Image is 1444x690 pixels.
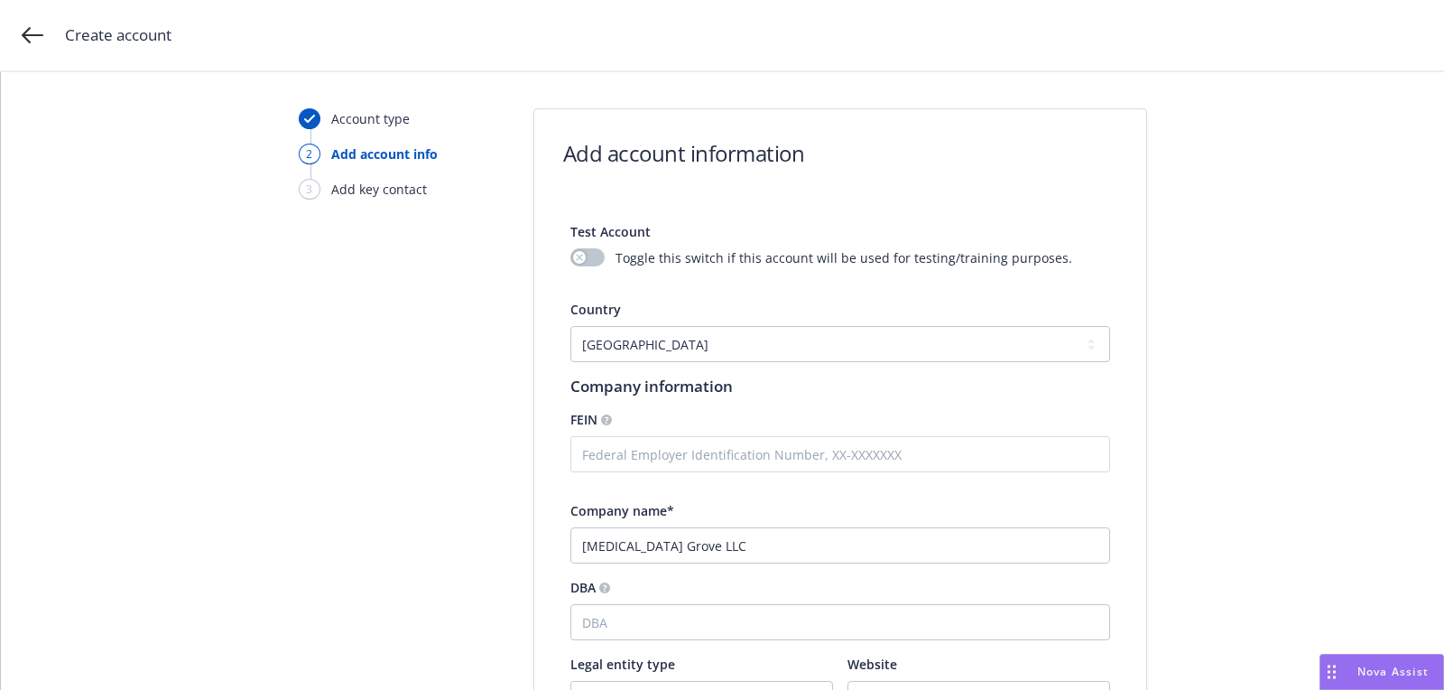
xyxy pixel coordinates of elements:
h1: Add account information [563,138,805,168]
div: Add key contact [331,180,427,199]
button: Nova Assist [1319,654,1444,690]
div: ; [1,72,1444,690]
span: Legal entity type [570,656,675,673]
span: Nova Assist [1357,664,1429,679]
h1: Company information [570,377,1110,396]
span: Website [847,656,897,673]
div: Drag to move [1320,655,1343,689]
input: Company name [570,527,1110,564]
div: 3 [299,179,320,200]
div: 2 [299,144,320,164]
span: Toggle this switch if this account will be used for testing/training purposes. [616,248,1072,267]
div: Account type [331,109,410,128]
input: Federal Employer Identification Number, XX-XXXXXXX [570,436,1110,472]
span: FEIN [570,411,597,428]
span: DBA [570,579,596,596]
span: Country [570,301,621,318]
span: Test Account [570,223,651,240]
div: Add account info [331,145,438,163]
span: Company name* [570,502,674,519]
span: Create account [65,23,171,47]
input: DBA [570,604,1110,640]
